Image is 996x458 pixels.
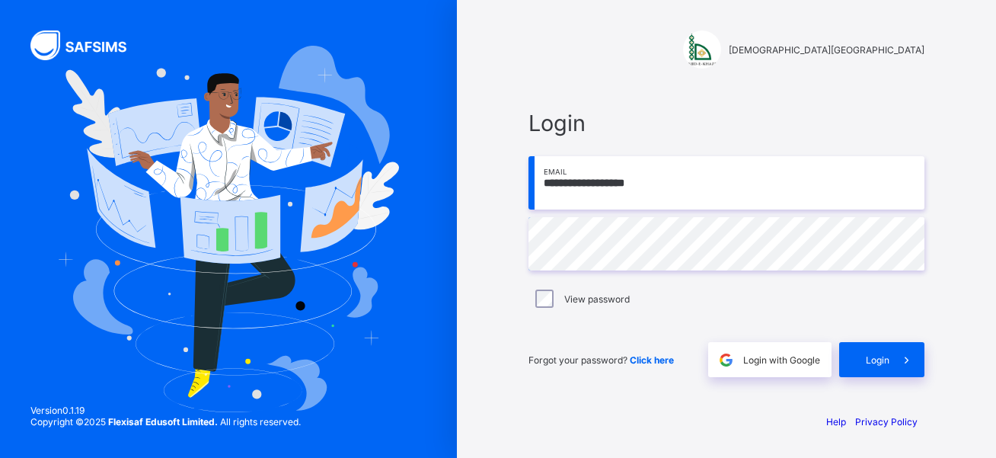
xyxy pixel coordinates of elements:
img: SAFSIMS Logo [30,30,145,60]
img: Hero Image [58,46,398,412]
a: Help [826,416,846,428]
span: Copyright © 2025 All rights reserved. [30,416,301,428]
strong: Flexisaf Edusoft Limited. [108,416,218,428]
a: Click here [630,354,674,366]
span: Login [866,354,889,366]
img: google.396cfc9801f0270233282035f929180a.svg [717,351,735,369]
label: View password [564,293,630,305]
span: [DEMOGRAPHIC_DATA][GEOGRAPHIC_DATA] [729,44,924,56]
span: Login [528,110,924,136]
span: Version 0.1.19 [30,405,301,416]
span: Forgot your password? [528,354,674,366]
a: Privacy Policy [855,416,918,428]
span: Login with Google [743,354,820,366]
